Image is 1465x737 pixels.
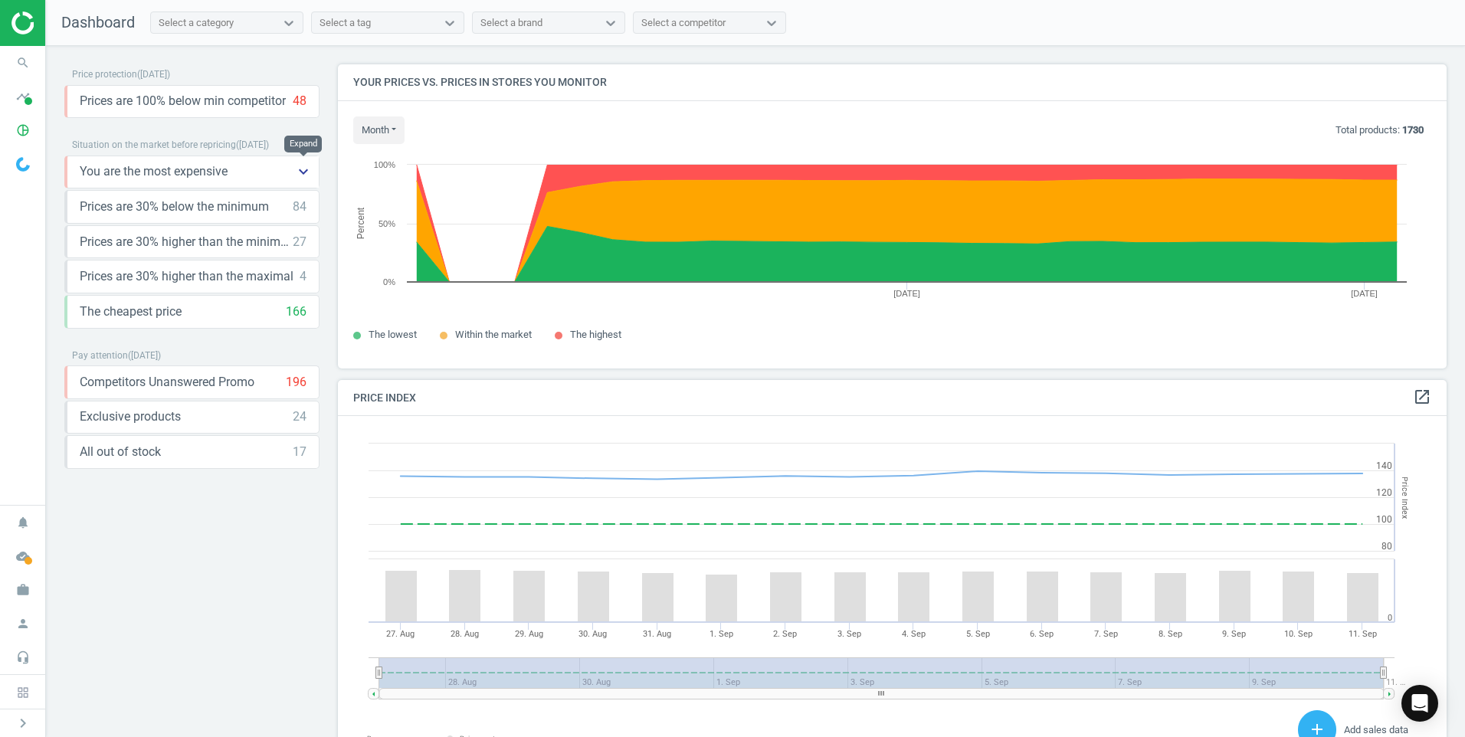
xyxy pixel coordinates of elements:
tspan: 27. Aug [386,629,415,639]
span: All out of stock [80,444,161,460]
div: 84 [293,198,306,215]
text: 0 [1388,613,1392,623]
i: open_in_new [1413,388,1431,406]
span: ( [DATE] ) [137,69,170,80]
span: Within the market [455,329,532,340]
tspan: 11. … [1386,677,1405,687]
tspan: 6. Sep [1030,629,1054,639]
i: chevron_right [14,714,32,732]
tspan: 10. Sep [1284,629,1313,639]
img: wGWNvw8QSZomAAAAABJRU5ErkJggg== [16,157,30,172]
i: person [8,609,38,638]
button: keyboard_arrow_down [288,156,319,188]
div: Select a category [159,16,234,30]
text: 80 [1381,541,1392,552]
span: ( [DATE] ) [236,139,269,150]
text: 120 [1376,487,1392,498]
span: The lowest [369,329,417,340]
div: Select a brand [480,16,542,30]
div: 48 [293,93,306,110]
tspan: 29. Aug [515,629,543,639]
tspan: 9. Sep [1222,629,1246,639]
text: 50% [379,219,395,228]
span: Situation on the market before repricing [72,139,236,150]
text: 100% [374,160,395,169]
tspan: Price Index [1400,477,1410,519]
div: 166 [286,303,306,320]
i: notifications [8,508,38,537]
text: 0% [383,277,395,287]
tspan: 28. Aug [451,629,479,639]
tspan: Percent [356,207,366,239]
span: Competitors Unanswered Promo [80,374,254,391]
tspan: 7. Sep [1094,629,1118,639]
span: The highest [570,329,621,340]
span: ( [DATE] ) [128,350,161,361]
text: 140 [1376,460,1392,471]
button: chevron_right [4,713,42,733]
div: 17 [293,444,306,460]
tspan: 11. Sep [1349,629,1377,639]
span: Pay attention [72,350,128,361]
i: cloud_done [8,542,38,571]
i: search [8,48,38,77]
tspan: 4. Sep [902,629,926,639]
tspan: 1. Sep [710,629,733,639]
i: pie_chart_outlined [8,116,38,145]
span: Prices are 30% higher than the minimum [80,234,293,251]
b: 1730 [1402,124,1424,136]
tspan: [DATE] [893,289,920,298]
tspan: [DATE] [1351,289,1378,298]
tspan: 31. Aug [643,629,671,639]
tspan: 3. Sep [837,629,861,639]
div: Select a tag [320,16,371,30]
span: Prices are 30% higher than the maximal [80,268,293,285]
h4: Price Index [338,380,1447,416]
a: open_in_new [1413,388,1431,408]
tspan: 8. Sep [1159,629,1182,639]
div: Open Intercom Messenger [1401,685,1438,722]
h4: Your prices vs. prices in stores you monitor [338,64,1447,100]
span: You are the most expensive [80,163,228,180]
button: month [353,116,405,144]
i: timeline [8,82,38,111]
span: Prices are 30% below the minimum [80,198,269,215]
div: 27 [293,234,306,251]
div: 24 [293,408,306,425]
tspan: 30. Aug [578,629,607,639]
div: 196 [286,374,306,391]
i: keyboard_arrow_down [294,162,313,181]
span: Dashboard [61,13,135,31]
span: The cheapest price [80,303,182,320]
i: work [8,575,38,604]
div: Expand [284,136,322,152]
img: ajHJNr6hYgQAAAAASUVORK5CYII= [11,11,120,34]
div: Select a competitor [641,16,726,30]
span: Exclusive products [80,408,181,425]
span: Price protection [72,69,137,80]
p: Total products: [1336,123,1424,137]
text: 100 [1376,514,1392,525]
tspan: 2. Sep [773,629,797,639]
div: 4 [300,268,306,285]
tspan: 5. Sep [966,629,990,639]
span: Prices are 100% below min competitor [80,93,286,110]
i: headset_mic [8,643,38,672]
span: Add sales data [1344,724,1408,735]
